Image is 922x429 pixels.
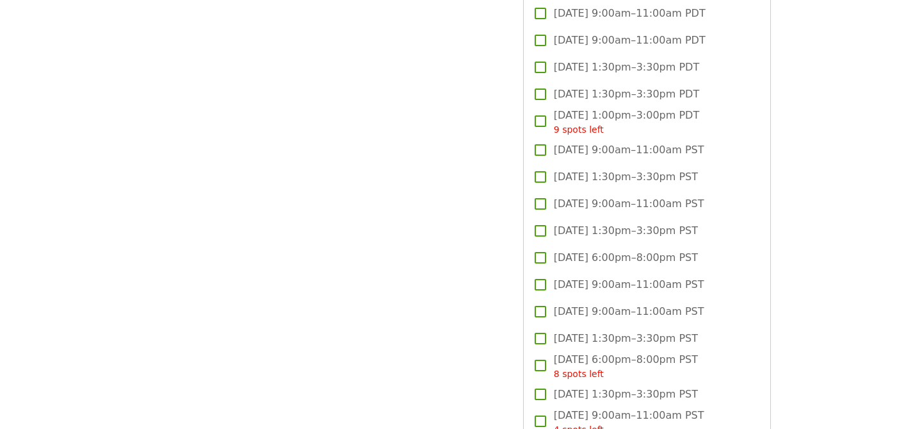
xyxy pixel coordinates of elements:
span: [DATE] 9:00am–11:00am PST [554,142,704,158]
span: [DATE] 1:30pm–3:30pm PST [554,387,698,402]
span: [DATE] 6:00pm–8:00pm PST [554,352,698,381]
span: [DATE] 1:30pm–3:30pm PDT [554,60,699,75]
span: 8 spots left [554,369,604,379]
span: [DATE] 9:00am–11:00am PDT [554,33,706,48]
span: [DATE] 9:00am–11:00am PDT [554,6,706,21]
span: [DATE] 1:30pm–3:30pm PST [554,331,698,346]
span: [DATE] 9:00am–11:00am PST [554,196,704,212]
span: 9 spots left [554,124,604,135]
span: [DATE] 6:00pm–8:00pm PST [554,250,698,265]
span: [DATE] 9:00am–11:00am PST [554,304,704,319]
span: [DATE] 1:00pm–3:00pm PDT [554,108,699,137]
span: [DATE] 9:00am–11:00am PST [554,277,704,292]
span: [DATE] 1:30pm–3:30pm PST [554,169,698,185]
span: [DATE] 1:30pm–3:30pm PDT [554,87,699,102]
span: [DATE] 1:30pm–3:30pm PST [554,223,698,239]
